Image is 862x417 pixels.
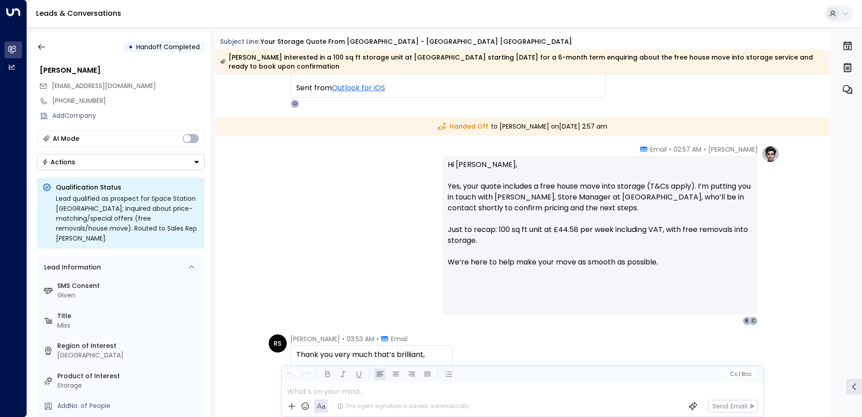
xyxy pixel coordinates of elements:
div: Lead qualified as prospect for Space Station [GEOGRAPHIC_DATA]; inquired about price-matching/spe... [56,194,199,243]
span: Email [650,145,667,154]
label: SMS Consent [57,281,201,291]
span: | [738,371,740,377]
div: Storage [57,381,201,390]
span: • [704,145,706,154]
span: 02:57 AM [674,145,702,154]
span: 03:53 AM [347,334,374,343]
div: • [128,39,133,55]
div: [GEOGRAPHIC_DATA] [57,351,201,360]
div: AddNo. of People [57,401,201,411]
label: Product of Interest [57,371,201,381]
span: • [342,334,344,343]
div: AddCompany [52,111,205,120]
p: Qualification Status [56,183,199,192]
div: Miss [57,321,201,330]
div: Thank you very much that’s brilliant, [296,349,447,360]
div: RS [269,334,287,352]
a: Leads & Conversations [36,8,121,19]
div: Actions [42,158,75,166]
span: Subject Line: [220,37,260,46]
div: Button group with a nested menu [37,154,205,170]
button: Redo [300,369,312,380]
div: Lead Information [41,263,101,272]
span: rlksilvers@outlook.com [52,81,156,91]
div: to [PERSON_NAME] on [DATE] 2:57 am [215,117,830,136]
span: [EMAIL_ADDRESS][DOMAIN_NAME] [52,81,156,90]
span: Email [391,334,408,343]
div: R [743,316,752,325]
div: The agent signature is added automatically [337,402,469,410]
a: Outlook for iOS [332,83,385,93]
div: AI Mode [53,134,79,143]
button: Actions [37,154,205,170]
img: profile-logo.png [761,145,779,163]
button: Undo [284,369,296,380]
div: [PHONE_NUMBER] [52,96,205,106]
div: C [749,316,758,325]
span: [PERSON_NAME] [708,145,758,154]
span: • [376,334,379,343]
p: Hi [PERSON_NAME], Yes, your quote includes a free house move into storage (T&Cs apply). I’m putti... [448,159,752,278]
span: [PERSON_NAME] [290,334,340,343]
div: Your storage quote from [GEOGRAPHIC_DATA] - [GEOGRAPHIC_DATA] [GEOGRAPHIC_DATA] [261,37,572,46]
div: Sent from [296,83,600,93]
span: Handed Off [438,122,488,131]
div: O [290,99,299,108]
button: Cc|Bcc [726,370,755,379]
span: Cc Bcc [729,371,751,377]
label: Region of Interest [57,341,201,351]
div: [PERSON_NAME] interested in a 100 sq ft storage unit at [GEOGRAPHIC_DATA] starting [DATE] for a 6... [220,53,825,71]
span: • [669,145,671,154]
div: [PERSON_NAME] [40,65,205,76]
span: Handoff Completed [136,42,200,51]
label: Title [57,311,201,321]
div: Given [57,291,201,300]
